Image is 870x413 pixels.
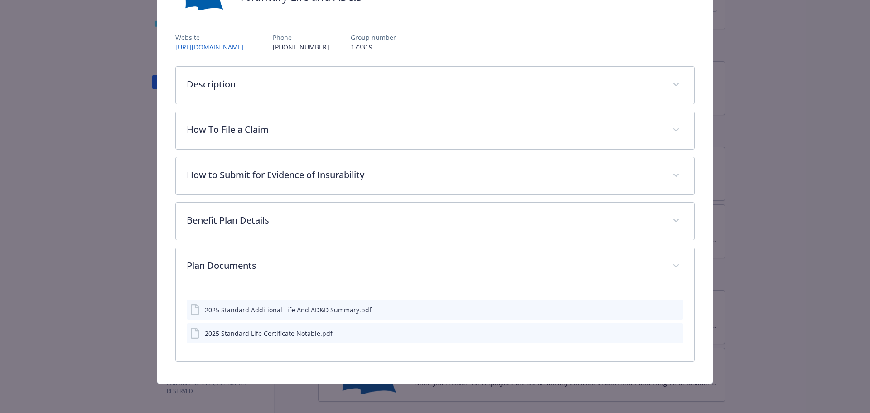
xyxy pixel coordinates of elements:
button: download file [657,305,664,315]
p: Website [175,33,251,42]
div: How To File a Claim [176,112,695,149]
button: preview file [672,305,680,315]
p: How To File a Claim [187,123,662,136]
div: 2025 Standard Additional Life And AD&D Summary.pdf [205,305,372,315]
p: Benefit Plan Details [187,214,662,227]
div: Plan Documents [176,248,695,285]
p: Phone [273,33,329,42]
div: Plan Documents [176,285,695,361]
button: download file [657,329,664,338]
p: Description [187,78,662,91]
p: [PHONE_NUMBER] [273,42,329,52]
p: 173319 [351,42,396,52]
div: Benefit Plan Details [176,203,695,240]
p: How to Submit for Evidence of Insurability [187,168,662,182]
p: Plan Documents [187,259,662,272]
div: 2025 Standard Life Certificate Notable.pdf [205,329,333,338]
a: [URL][DOMAIN_NAME] [175,43,251,51]
p: Group number [351,33,396,42]
div: Description [176,67,695,104]
div: How to Submit for Evidence of Insurability [176,157,695,194]
button: preview file [672,329,680,338]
